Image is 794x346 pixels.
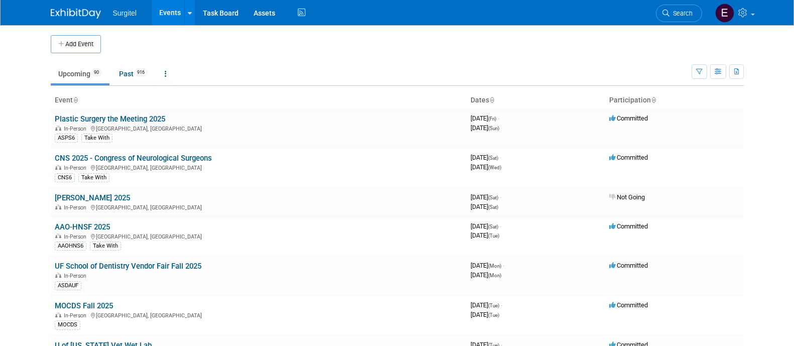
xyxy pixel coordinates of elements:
[55,154,212,163] a: CNS 2025 - Congress of Neurological Surgeons
[55,281,81,290] div: ASDAUF
[64,165,89,171] span: In-Person
[55,312,61,317] img: In-Person Event
[55,262,201,271] a: UF School of Dentistry Vendor Fair Fall 2025
[609,114,648,122] span: Committed
[64,126,89,132] span: In-Person
[471,114,499,122] span: [DATE]
[471,232,499,239] span: [DATE]
[64,234,89,240] span: In-Person
[55,124,463,132] div: [GEOGRAPHIC_DATA], [GEOGRAPHIC_DATA]
[488,195,498,200] span: (Sat)
[55,126,61,131] img: In-Person Event
[55,320,80,329] div: MOCDS
[488,263,501,269] span: (Mon)
[488,273,501,278] span: (Mon)
[55,193,130,202] a: [PERSON_NAME] 2025
[78,173,109,182] div: Take With
[651,96,656,104] a: Sort by Participation Type
[64,204,89,211] span: In-Person
[51,9,101,19] img: ExhibitDay
[51,35,101,53] button: Add Event
[488,303,499,308] span: (Tue)
[51,64,109,83] a: Upcoming90
[64,312,89,319] span: In-Person
[55,204,61,209] img: In-Person Event
[55,242,86,251] div: AAOHNS6
[73,96,78,104] a: Sort by Event Name
[55,222,110,232] a: AAO-HNSF 2025
[471,271,501,279] span: [DATE]
[471,301,502,309] span: [DATE]
[489,96,494,104] a: Sort by Start Date
[471,262,504,269] span: [DATE]
[488,155,498,161] span: (Sat)
[471,124,499,132] span: [DATE]
[471,311,499,318] span: [DATE]
[91,69,102,76] span: 90
[471,222,501,230] span: [DATE]
[51,92,467,109] th: Event
[471,203,498,210] span: [DATE]
[55,163,463,171] div: [GEOGRAPHIC_DATA], [GEOGRAPHIC_DATA]
[64,273,89,279] span: In-Person
[605,92,744,109] th: Participation
[55,203,463,211] div: [GEOGRAPHIC_DATA], [GEOGRAPHIC_DATA]
[609,154,648,161] span: Committed
[503,262,504,269] span: -
[488,233,499,239] span: (Tue)
[715,4,734,23] img: Event Coordinator
[81,134,112,143] div: Take With
[111,64,155,83] a: Past916
[488,312,499,318] span: (Tue)
[134,69,148,76] span: 916
[55,234,61,239] img: In-Person Event
[500,154,501,161] span: -
[609,222,648,230] span: Committed
[488,126,499,131] span: (Sun)
[488,116,496,122] span: (Fri)
[55,173,75,182] div: CNS6
[609,193,645,201] span: Not Going
[471,154,501,161] span: [DATE]
[488,165,501,170] span: (Wed)
[471,163,501,171] span: [DATE]
[498,114,499,122] span: -
[609,301,648,309] span: Committed
[55,134,78,143] div: ASPS6
[669,10,693,17] span: Search
[467,92,605,109] th: Dates
[500,222,501,230] span: -
[55,114,165,124] a: Plastic Surgery the Meeting 2025
[488,204,498,210] span: (Sat)
[501,301,502,309] span: -
[55,232,463,240] div: [GEOGRAPHIC_DATA], [GEOGRAPHIC_DATA]
[500,193,501,201] span: -
[113,9,137,17] span: Surgitel
[55,273,61,278] img: In-Person Event
[55,301,113,310] a: MOCDS Fall 2025
[55,165,61,170] img: In-Person Event
[471,193,501,201] span: [DATE]
[488,224,498,229] span: (Sat)
[55,311,463,319] div: [GEOGRAPHIC_DATA], [GEOGRAPHIC_DATA]
[656,5,702,22] a: Search
[609,262,648,269] span: Committed
[90,242,121,251] div: Take With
